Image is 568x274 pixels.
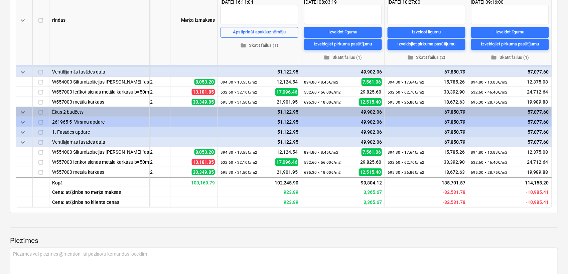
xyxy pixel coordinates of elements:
button: Izveidojiet pirkuma pasūtījumu [388,39,465,50]
div: W554000 Siltumizolācijas slāņa montāža fasādei (bez ailēm) [52,147,147,157]
div: 57,077.60 [471,117,549,127]
small: 532.60 × 62.70€ / m2 [388,90,424,95]
div: 67,850.79 [388,117,465,127]
span: folder [240,42,246,48]
div: W557000 Ierīkot sienas metāla karkasu b=50mm, vienpusēji apšūts ar 1 kārtu cementašķiedru loksnēm [52,87,147,97]
div: Izveidot līgumu [412,28,441,36]
div: Apstiprināt apakšuzņēmēju [233,28,286,36]
small: 695.30 × 28.75€ / m2 [471,170,508,175]
button: Skatīt failus (1) [221,40,298,51]
div: 51,122.95 [221,127,298,137]
div: 51,122.95 [221,137,298,147]
button: Izveidot līgumu [471,27,549,38]
span: keyboard_arrow_down [19,128,27,136]
div: 51,122.95 [221,107,298,117]
div: Izveidojiet pirkuma pasūtījumu [397,40,456,48]
button: Izveidojiet pirkuma pasūtījumu [471,39,549,50]
span: 7,561.06 [362,148,382,156]
div: Ventilējamās fasādes daļa [52,67,147,77]
span: 21,901.95 [276,99,298,105]
small: 894.80 × 17.64€ / m2 [388,150,424,155]
div: 49,902.06 [304,117,382,127]
span: Paredzamā rentabilitāte - iesniegts piedāvājums salīdzinājumā ar klienta cenu [364,199,382,205]
div: W557000 Ierīkot sienas metāla karkasu b=50mm, vienpusēji apšūts ar 1 kārtu cementašķiedru loksnēm [52,157,147,167]
span: 17,096.46 [275,88,298,96]
div: 1. Fasādes apdare [52,57,147,66]
small: 894.80 × 17.64€ / m2 [388,80,424,85]
span: keyboard_arrow_down [19,108,27,116]
small: 894.80 × 13.83€ / m2 [471,80,508,85]
div: Izveidot līgumu [328,28,358,36]
div: Kopā [49,177,150,187]
span: Skatīt failus (1) [223,42,296,49]
div: 67,850.79 [388,127,465,137]
small: 894.80 × 8.45€ / m2 [304,150,338,155]
div: 261965 5- Virsmu apdare [52,117,147,127]
span: Skatīt failus (1) [307,54,379,61]
small: 894.80 × 8.45€ / m2 [304,80,338,85]
div: 51,122.95 [221,117,298,127]
span: keyboard_arrow_down [19,58,27,66]
small: 532.60 × 46.40€ / m2 [471,90,508,95]
span: 18,672.63 [443,99,465,105]
div: 57,077.60 [471,67,549,77]
span: 18,672.63 [443,169,465,175]
span: 29,825.60 [360,89,382,95]
span: Paredzamā rentabilitāte - iesniegts piedāvājums salīdzinājumā ar klienta cenu [443,199,465,205]
span: 15,785.26 [443,149,465,155]
div: W557000 metāla karkass [52,167,147,177]
button: Skatīt failus (2) [388,52,465,63]
small: 532.60 × 62.70€ / m2 [388,160,424,165]
span: Paredzamā rentabilitāte - iesniegts piedāvājums salīdzinājumā ar mērķa cenu [443,189,465,195]
div: 49,902.06 [304,127,382,137]
span: 33,392.90 [443,159,465,165]
div: 99,804.12 [301,177,385,187]
small: 532.60 × 56.00€ / m2 [304,90,341,95]
span: Paredzamā rentabilitāte - iesniegts piedāvājums salīdzinājumā ar klienta cenu [526,199,549,205]
div: 135,701.57 [385,177,468,187]
div: 67,850.79 [388,137,465,147]
div: 49,902.06 [304,137,382,147]
div: 67,850.79 [388,107,465,117]
span: 30,349.85 [192,99,215,105]
span: 7,561.06 [362,78,382,86]
span: Skatīt failus (1) [474,54,546,61]
div: Izveidojiet pirkuma pasūtījumu [481,40,539,48]
small: 532.60 × 32.10€ / m2 [221,160,257,165]
span: Paredzamā rentabilitāte - iesniegts piedāvājums salīdzinājumā ar mērķa cenu [526,189,549,195]
span: 12,124.54 [276,79,298,85]
span: keyboard_arrow_down [19,118,27,126]
span: 13,181.85 [192,89,215,95]
small: 695.30 × 18.00€ / m2 [304,170,341,175]
span: folder [324,54,330,60]
small: 695.30 × 31.50€ / m2 [221,100,257,105]
small: 894.80 × 13.55€ / m2 [221,150,257,155]
span: 19,989.88 [527,169,549,175]
span: 12,375.08 [527,149,549,155]
span: 24,712.64 [527,159,549,165]
div: Ventilējamās fasādes daļa [52,137,147,147]
span: 8,053.20 [194,79,215,85]
div: Izveidojiet pirkuma pasūtījumu [314,40,372,48]
span: keyboard_arrow_down [19,68,27,76]
p: Piezīmes [10,236,558,246]
span: keyboard_arrow_down [19,16,27,24]
button: Skatīt failus (1) [471,52,549,63]
span: Paredzamā rentabilitāte - iesniegts piedāvājums salīdzinājumā ar mērķa cenu [364,189,382,195]
small: 532.60 × 32.10€ / m2 [221,90,257,95]
div: 57,077.60 [471,127,549,137]
div: Cena: atšķirība no klienta cenas [49,197,150,207]
small: 695.30 × 31.50€ / m2 [221,170,257,175]
div: 51,122.95 [221,67,298,77]
span: 21,901.95 [276,169,298,175]
small: 532.60 × 56.00€ / m2 [304,160,341,165]
span: 19,989.88 [527,99,549,105]
iframe: Chat Widget [535,242,568,274]
span: 33,392.90 [443,89,465,95]
div: 57,077.60 [471,137,549,147]
small: 894.80 × 13.83€ / m2 [471,150,508,155]
span: 8,053.20 [194,149,215,155]
small: 695.30 × 26.86€ / m2 [388,170,424,175]
span: folder [407,54,413,60]
div: 67,850.79 [388,67,465,77]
